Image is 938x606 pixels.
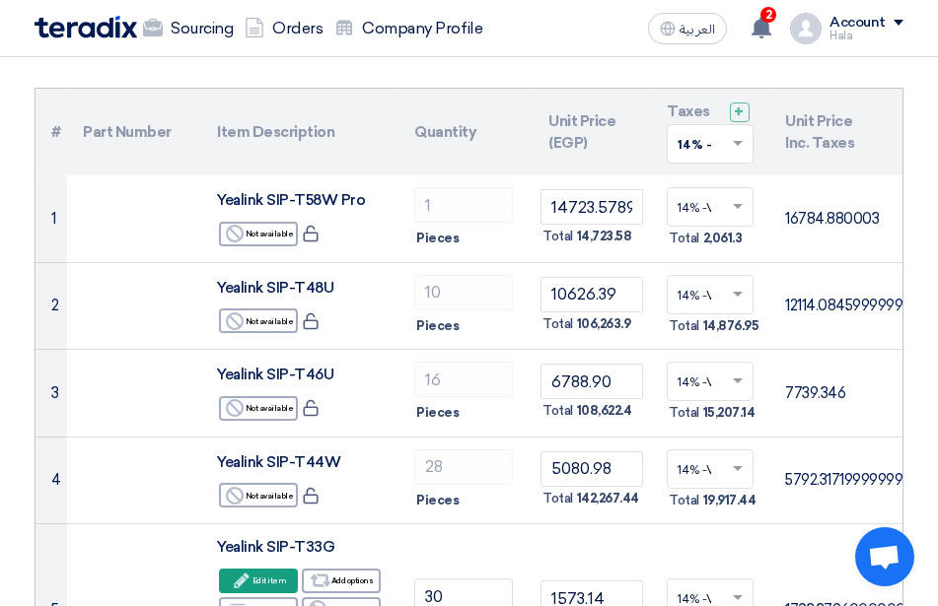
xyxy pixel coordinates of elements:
[669,316,699,336] span: Total
[577,314,631,334] span: 106,263.9
[680,23,715,36] span: العربية
[542,227,573,246] span: Total
[217,536,383,559] div: Yealink SIP-T33G
[416,491,459,510] span: Pieces
[67,89,201,175] th: Part Number
[398,89,533,175] th: Quantity
[217,366,333,383] span: Yealink SIP-T46U
[542,401,573,421] span: Total
[533,89,651,175] th: Unit Price (EGP)
[414,187,513,223] input: RFQ_STEP1.ITEMS.2.AMOUNT_TITLE
[541,189,643,225] input: Unit Price
[416,403,459,423] span: Pieces
[577,227,632,246] span: 14,723.58
[219,396,298,421] div: Not available
[542,489,573,508] span: Total
[239,7,328,50] a: Orders
[414,449,513,485] input: RFQ_STEP1.ITEMS.2.AMOUNT_TITLE
[541,364,643,399] input: Unit Price
[577,489,639,508] span: 142,267.44
[541,451,643,487] input: Unit Price
[855,527,914,586] div: Open chat
[769,89,888,175] th: Unit Price Inc. Taxes
[201,89,398,175] th: Item Description
[36,175,67,262] td: 1
[667,449,754,489] ng-select: VAT
[830,15,886,32] div: Account
[542,314,573,334] span: Total
[769,175,888,262] td: 16784.880003
[217,453,340,471] span: Yealink SIP-T44W
[669,491,699,510] span: Total
[414,275,513,310] input: RFQ_STEP1.ITEMS.2.AMOUNT_TITLE
[416,316,459,336] span: Pieces
[219,308,298,333] div: Not available
[703,316,759,336] span: 14,876.95
[760,7,776,23] span: 2
[137,7,239,50] a: Sourcing
[648,13,727,44] button: العربية
[36,437,67,524] td: 4
[219,483,298,507] div: Not available
[36,262,67,350] td: 2
[219,569,298,593] div: Edit item
[667,362,754,401] ng-select: VAT
[36,89,67,175] th: #
[651,89,769,175] th: Taxes
[769,437,888,524] td: 5792.3171999999995
[703,229,743,248] span: 2,061.3
[217,191,365,209] span: Yealink SIP-T58W Pro
[830,31,903,41] div: Hala
[219,222,298,246] div: Not available
[36,350,67,438] td: 3
[667,187,754,227] ng-select: VAT
[769,350,888,438] td: 7739.346
[217,279,333,297] span: Yealink SIP-T48U
[703,403,756,423] span: 15,207.14
[302,569,381,593] div: Add options
[414,362,513,397] input: RFQ_STEP1.ITEMS.2.AMOUNT_TITLE
[703,491,757,510] span: 19,917.44
[790,13,822,44] img: profile_test.png
[667,275,754,314] ng-select: VAT
[541,277,643,312] input: Unit Price
[328,7,488,50] a: Company Profile
[35,16,137,38] img: Teradix logo
[669,403,699,423] span: Total
[416,229,459,248] span: Pieces
[669,229,699,248] span: Total
[577,401,632,421] span: 108,622.4
[769,262,888,350] td: 12114.084599999998
[734,102,744,121] span: +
